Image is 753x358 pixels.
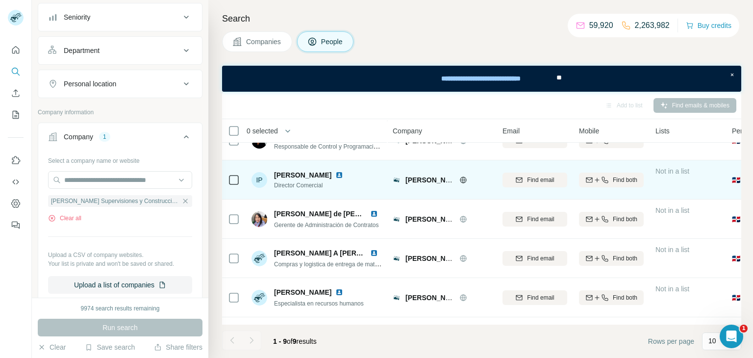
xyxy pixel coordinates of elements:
[38,39,202,62] button: Department
[8,195,24,212] button: Dashboard
[222,12,741,26] h4: Search
[686,19,731,32] button: Buy credits
[635,20,670,31] p: 2,263,982
[502,212,567,227] button: Find email
[321,37,344,47] span: People
[589,20,613,31] p: 59,920
[708,336,716,346] p: 10
[405,294,587,302] span: [PERSON_NAME] Supervisiones y Construcciones S.A.
[251,172,267,188] div: IP
[655,167,689,175] span: Not in a list
[393,176,401,184] img: Logo of Moya Supervisiones y Construcciones S.A.
[655,246,689,254] span: Not in a list
[527,215,554,224] span: Find email
[274,260,436,268] span: Compras y logistica de entrega de materiales de Construccion
[655,285,689,293] span: Not in a list
[274,222,378,229] span: Gerente de Administración de Contratos
[579,173,644,187] button: Find both
[274,170,331,180] span: [PERSON_NAME]
[48,276,192,294] button: Upload a list of companies
[335,171,343,179] img: LinkedIn logo
[64,46,100,55] div: Department
[38,72,202,96] button: Personal location
[393,294,401,302] img: Logo of Moya Supervisiones y Construcciones S.A.
[527,254,554,263] span: Find email
[8,152,24,169] button: Use Surfe on LinkedIn
[393,215,401,223] img: Logo of Moya Supervisiones y Construcciones S.A.
[720,325,743,348] iframe: Intercom live chat
[274,181,347,190] span: Director Comercial
[81,304,160,313] div: 9974 search results remaining
[274,142,415,150] span: Responsable de Control y Programación de proyectos
[246,37,282,47] span: Companies
[740,325,748,332] span: 1
[287,337,293,345] span: of
[8,173,24,191] button: Use Surfe API
[38,342,66,352] button: Clear
[154,342,202,352] button: Share filters
[370,249,378,257] img: LinkedIn logo
[99,132,110,141] div: 1
[579,126,599,136] span: Mobile
[579,212,644,227] button: Find both
[274,300,364,307] span: Especialista en recursos humanos
[273,337,317,345] span: results
[274,287,331,297] span: [PERSON_NAME]
[527,293,554,302] span: Find email
[405,137,587,145] span: [PERSON_NAME] Supervisiones y Construcciones S.A.
[48,214,81,223] button: Clear all
[8,106,24,124] button: My lists
[51,197,179,205] span: [PERSON_NAME] Supervisiones y Construcciones S.A.
[335,288,343,296] img: LinkedIn logo
[502,251,567,266] button: Find email
[370,210,378,218] img: LinkedIn logo
[613,176,637,184] span: Find both
[64,132,93,142] div: Company
[251,251,267,266] img: Avatar
[393,126,422,136] span: Company
[655,126,670,136] span: Lists
[48,153,192,165] div: Select a company name or website
[8,216,24,234] button: Feedback
[247,126,278,136] span: 0 selected
[393,255,401,262] img: Logo of Moya Supervisiones y Construcciones S.A.
[38,5,202,29] button: Seniority
[8,41,24,59] button: Quick start
[48,251,192,259] p: Upload a CSV of company websites.
[274,249,398,257] span: [PERSON_NAME] A [PERSON_NAME]
[613,293,637,302] span: Find both
[502,173,567,187] button: Find email
[648,336,694,346] span: Rows per page
[8,63,24,80] button: Search
[251,290,267,306] img: Avatar
[579,290,644,305] button: Find both
[64,79,116,89] div: Personal location
[502,126,520,136] span: Email
[85,342,135,352] button: Save search
[405,176,587,184] span: [PERSON_NAME] Supervisiones y Construcciones S.A.
[613,254,637,263] span: Find both
[405,255,587,262] span: [PERSON_NAME] Supervisiones y Construcciones S.A.
[222,66,741,92] iframe: Banner
[8,84,24,102] button: Enrich CSV
[732,293,740,303] span: 🇩🇴
[38,108,202,117] p: Company information
[502,290,567,305] button: Find email
[48,259,192,268] p: Your list is private and won't be saved or shared.
[527,176,554,184] span: Find email
[274,210,401,218] span: [PERSON_NAME] de [PERSON_NAME]
[38,125,202,153] button: Company1
[293,337,297,345] span: 9
[613,215,637,224] span: Find both
[732,254,740,263] span: 🇩🇴
[579,251,644,266] button: Find both
[655,206,689,214] span: Not in a list
[655,324,689,332] span: Not in a list
[251,211,267,227] img: Avatar
[732,175,740,185] span: 🇩🇴
[405,215,587,223] span: [PERSON_NAME] Supervisiones y Construcciones S.A.
[273,337,287,345] span: 1 - 9
[732,214,740,224] span: 🇩🇴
